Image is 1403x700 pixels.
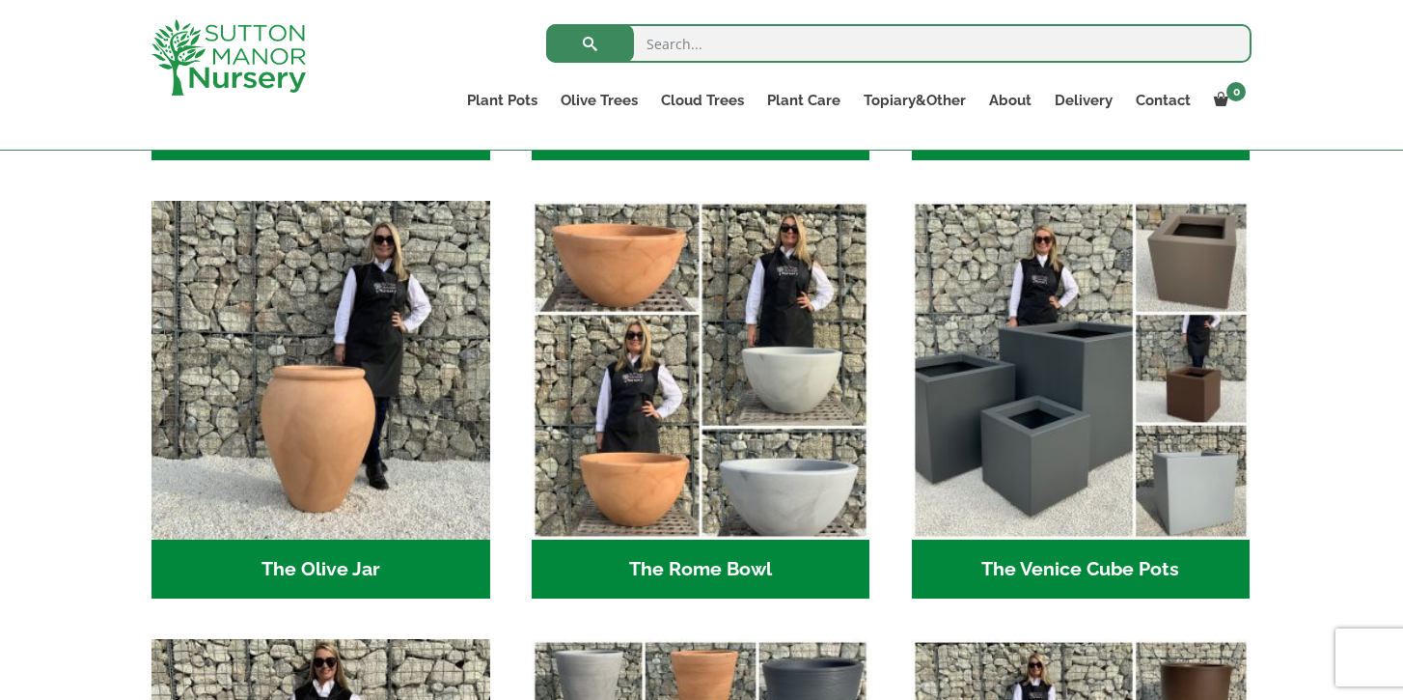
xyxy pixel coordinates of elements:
[151,201,490,599] a: Visit product category The Olive Jar
[151,201,490,540] img: The Olive Jar
[151,19,306,96] img: logo
[151,540,490,600] h2: The Olive Jar
[649,87,756,114] a: Cloud Trees
[532,201,870,599] a: Visit product category The Rome Bowl
[852,87,977,114] a: Topiary&Other
[1202,87,1252,114] a: 0
[912,201,1251,599] a: Visit product category The Venice Cube Pots
[546,24,1252,63] input: Search...
[455,87,549,114] a: Plant Pots
[532,201,870,540] img: The Rome Bowl
[1124,87,1202,114] a: Contact
[1226,82,1246,101] span: 0
[977,87,1043,114] a: About
[756,87,852,114] a: Plant Care
[532,540,870,600] h2: The Rome Bowl
[549,87,649,114] a: Olive Trees
[1043,87,1124,114] a: Delivery
[912,540,1251,600] h2: The Venice Cube Pots
[912,201,1251,540] img: The Venice Cube Pots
